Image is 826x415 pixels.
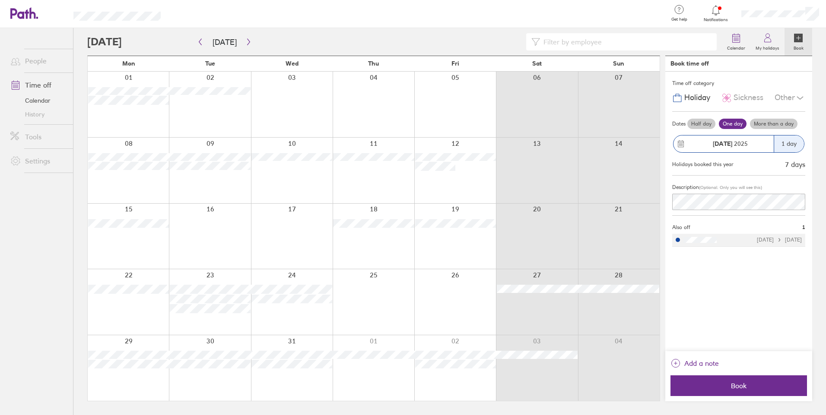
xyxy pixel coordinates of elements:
a: Calendar [722,28,750,56]
div: 1 day [774,135,804,152]
span: Description [672,184,699,190]
div: 7 days [785,160,805,168]
span: Sun [613,60,624,67]
a: Settings [3,152,73,170]
span: Dates [672,121,686,127]
a: People [3,52,73,69]
span: Add a note [684,356,719,370]
span: Sat [532,60,542,67]
span: Sickness [734,93,763,102]
button: [DATE] 20251 day [672,131,805,157]
span: Book [677,382,801,390]
div: Other [775,90,805,106]
span: (Optional. Only you will see this) [699,185,762,190]
label: One day [719,119,747,129]
span: 1 [802,224,805,230]
span: Holiday [684,93,710,102]
span: Tue [205,60,215,67]
div: Book time off [670,60,709,67]
a: Calendar [3,94,73,107]
button: [DATE] [206,35,244,49]
a: Tools [3,128,73,145]
button: Book [670,375,807,396]
span: 2025 [713,140,748,147]
label: My holidays [750,43,785,51]
input: Filter by employee [540,34,712,50]
div: Holidays booked this year [672,161,734,167]
label: Book [788,43,809,51]
a: History [3,107,73,121]
label: Calendar [722,43,750,51]
a: Book [785,28,812,56]
span: Notifications [702,17,730,22]
button: Add a note [670,356,719,370]
label: More than a day [750,119,797,129]
span: Thu [368,60,379,67]
div: [DATE] [DATE] [757,237,802,243]
strong: [DATE] [713,140,732,148]
span: Mon [122,60,135,67]
a: My holidays [750,28,785,56]
label: Half day [687,119,715,129]
div: Time off category [672,77,805,90]
a: Time off [3,76,73,94]
span: Get help [665,17,693,22]
a: Notifications [702,4,730,22]
span: Wed [286,60,299,67]
span: Fri [451,60,459,67]
span: Also off [672,224,690,230]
